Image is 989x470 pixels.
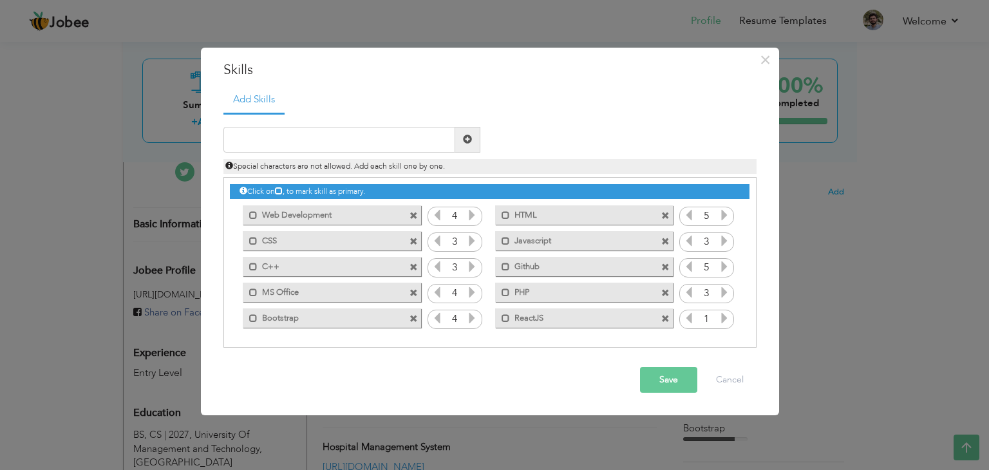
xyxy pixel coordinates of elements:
button: Cancel [703,367,757,393]
label: Javascript [510,231,640,247]
h3: Skills [223,61,757,80]
div: Click on , to mark skill as primary. [230,184,749,199]
label: ReactJS [510,308,640,324]
label: Github [510,257,640,273]
button: Save [640,367,697,393]
label: PHP [510,283,640,299]
label: HTML [510,205,640,221]
label: Web Development [258,205,388,221]
label: Bootstrap [258,308,388,324]
a: Add Skills [223,86,285,115]
label: MS Office [258,283,388,299]
label: CSS [258,231,388,247]
span: × [760,48,771,71]
button: Close [755,50,776,70]
label: C++ [258,257,388,273]
span: Special characters are not allowed. Add each skill one by one. [225,161,445,171]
